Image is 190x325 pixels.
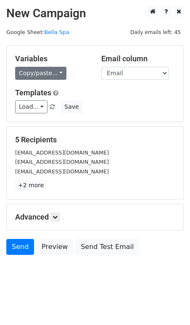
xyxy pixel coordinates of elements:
[15,67,66,80] a: Copy/paste...
[44,29,69,35] a: Bella Spa
[148,285,190,325] iframe: Chat Widget
[127,29,184,35] a: Daily emails left: 45
[15,168,109,175] small: [EMAIL_ADDRESS][DOMAIN_NAME]
[15,88,51,97] a: Templates
[75,239,139,255] a: Send Test Email
[6,29,69,35] small: Google Sheet:
[101,54,175,63] h5: Email column
[61,100,82,113] button: Save
[15,180,47,191] a: +2 more
[15,159,109,165] small: [EMAIL_ADDRESS][DOMAIN_NAME]
[15,135,175,144] h5: 5 Recipients
[6,6,184,21] h2: New Campaign
[148,285,190,325] div: 聊天小组件
[6,239,34,255] a: Send
[15,149,109,156] small: [EMAIL_ADDRESS][DOMAIN_NAME]
[127,28,184,37] span: Daily emails left: 45
[15,100,47,113] a: Load...
[15,54,89,63] h5: Variables
[15,212,175,222] h5: Advanced
[36,239,73,255] a: Preview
